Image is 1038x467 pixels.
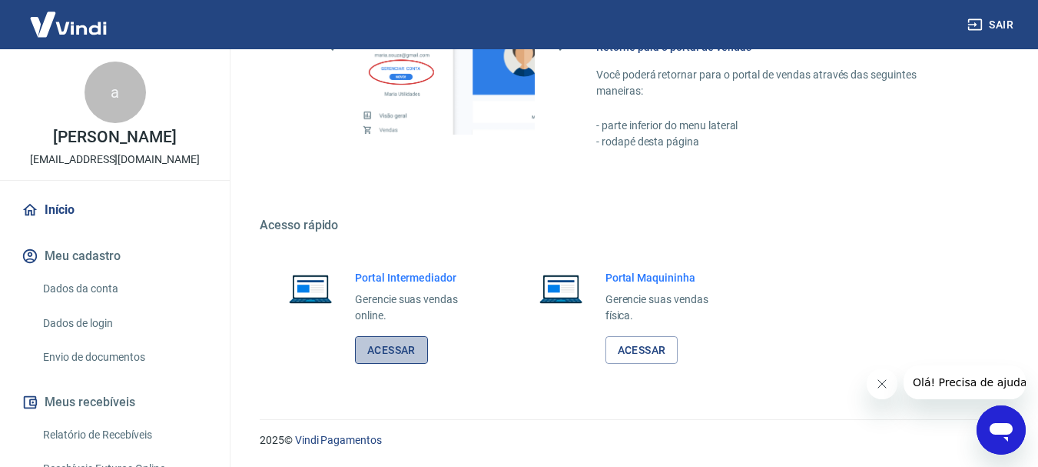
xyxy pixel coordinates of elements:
[260,432,1001,449] p: 2025 ©
[260,218,1001,233] h5: Acesso rápido
[355,292,483,324] p: Gerencie suas vendas online.
[904,365,1026,399] iframe: Mensagem da empresa
[278,270,343,307] img: Imagem de um notebook aberto
[85,62,146,123] div: a
[867,369,897,399] iframe: Fechar mensagem
[37,308,211,339] a: Dados de login
[596,118,964,134] p: - parte inferior do menu lateral
[596,134,964,150] p: - rodapé desta página
[355,336,428,365] a: Acessar
[37,419,211,451] a: Relatório de Recebíveis
[37,342,211,373] a: Envio de documentos
[977,405,1026,455] iframe: Botão para abrir a janela de mensagens
[605,336,678,365] a: Acessar
[605,292,733,324] p: Gerencie suas vendas física.
[529,270,593,307] img: Imagem de um notebook aberto
[355,270,483,285] h6: Portal Intermediador
[596,67,964,99] p: Você poderá retornar para o portal de vendas através das seguintes maneiras:
[18,1,118,48] img: Vindi
[18,239,211,273] button: Meu cadastro
[605,270,733,285] h6: Portal Maquininha
[964,11,1020,39] button: Sair
[18,385,211,419] button: Meus recebíveis
[37,273,211,305] a: Dados da conta
[295,434,382,446] a: Vindi Pagamentos
[18,193,211,227] a: Início
[53,129,176,145] p: [PERSON_NAME]
[30,152,200,168] p: [EMAIL_ADDRESS][DOMAIN_NAME]
[9,11,129,23] span: Olá! Precisa de ajuda?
